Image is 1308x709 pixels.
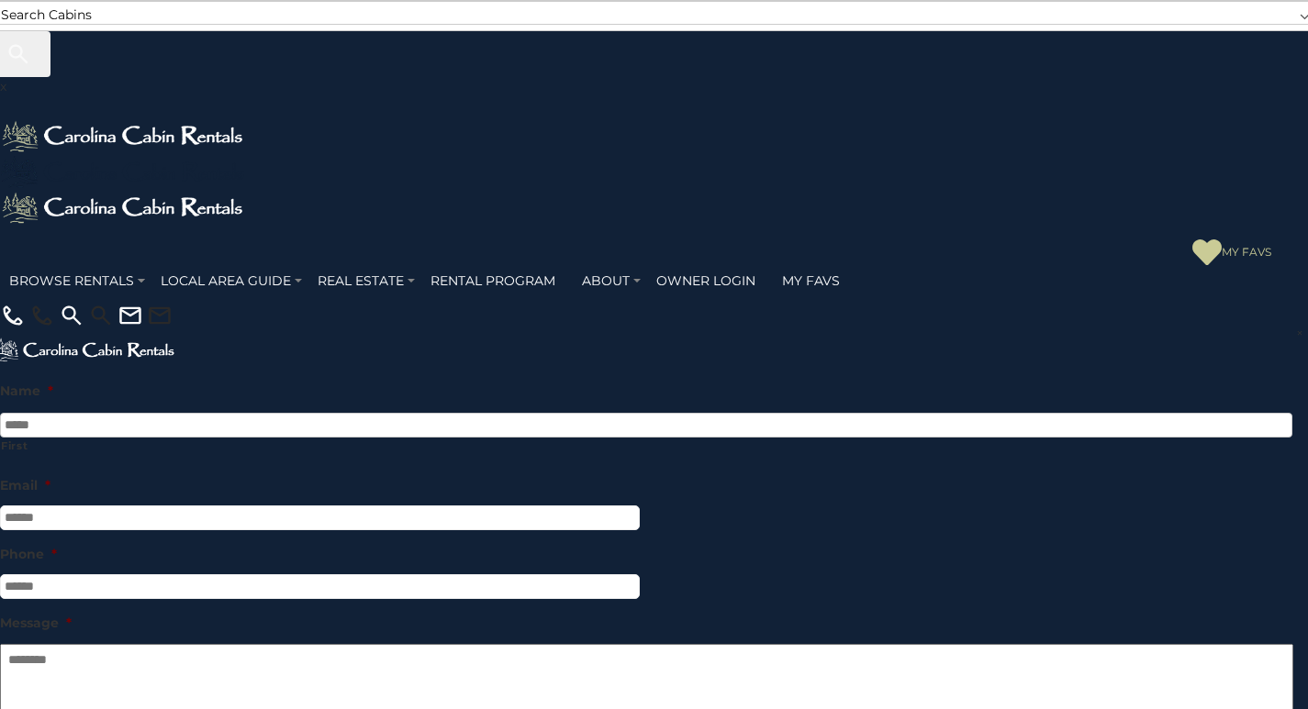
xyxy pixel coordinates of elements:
img: search-regular-white.png [59,303,84,328]
img: phone-regular-black.png [29,303,55,328]
span: × [1296,324,1303,342]
img: search-regular-black.png [88,303,114,328]
a: Real Estate [308,268,413,294]
a: About [573,268,639,294]
a: My Favs [1192,238,1276,268]
img: mail-regular-white.png [117,303,143,328]
a: Local Area Guide [151,268,300,294]
label: First [1,438,1292,453]
a: Owner Login [647,268,765,294]
span: My Favs [1222,244,1271,274]
a: Rental Program [421,268,565,294]
img: mail-regular-black.png [147,303,173,328]
a: My Favs [773,268,849,294]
